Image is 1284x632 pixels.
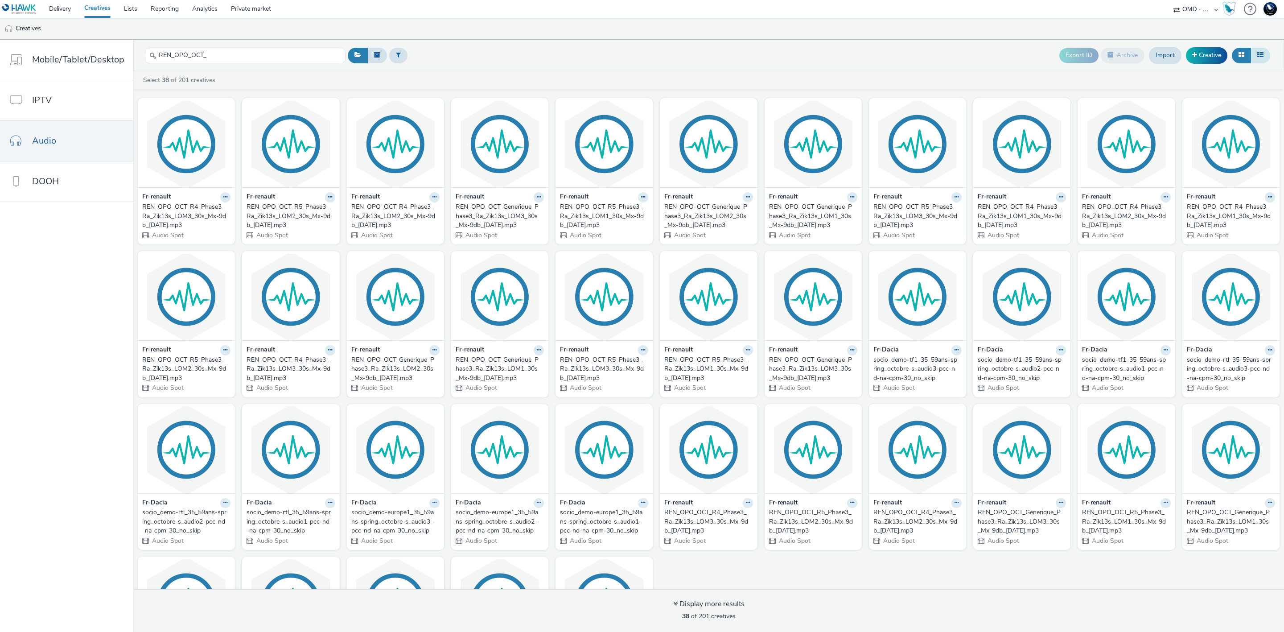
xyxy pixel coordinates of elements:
[456,498,481,508] strong: Fr-Dacia
[1222,2,1236,16] img: Hawk Academy
[664,345,693,355] strong: Fr-renault
[349,406,442,493] img: socio_demo-europe1_35_59ans-spring_octobre-s_audio3-pcc-nd-na-cpm-30_no_skip visual
[560,345,588,355] strong: Fr-renault
[456,202,544,230] a: REN_OPO_OCT_Generique_Phase3_Ra_Zik13s_LOM3_30s_Mx-9db_[DATE].mp3
[351,202,436,230] div: REN_OPO_OCT_R4_Phase3_Ra_Zik13s_LOM2_30s_Mx-9db_[DATE].mp3
[769,345,798,355] strong: Fr-renault
[778,231,811,240] span: Audio Spot
[569,537,601,545] span: Audio Spot
[1187,508,1272,535] div: REN_OPO_OCT_Generique_Phase3_Ra_Zik13s_LOM1_30s_Mx-9db_[DATE].mp3
[162,76,169,84] strong: 38
[1091,231,1123,240] span: Audio Spot
[560,202,645,230] div: REN_OPO_OCT_R5_Phase3_Ra_Zik13s_LOM1_30s_Mx-9db_[DATE].mp3
[871,100,964,187] img: REN_OPO_OCT_R5_Phase3_Ra_Zik13s_LOM3_30s_Mx-9db_2025-10-01.mp3 visual
[569,384,601,392] span: Audio Spot
[1187,355,1275,383] a: socio_demo-rtl_35_59ans-spring_octobre-s_audio3-pcc-nd-na-cpm-30_no_skip
[662,253,755,340] img: REN_OPO_OCT_R5_Phase3_Ra_Zik13s_LOM1_30s_Mx-9db_2025-09-18.mp3 visual
[1082,355,1170,383] a: socio_demo-tf1_35_59ans-spring_octobre-s_audio1-pcc-nd-na-cpm-30_no_skip
[664,508,753,535] a: REN_OPO_OCT_R4_Phase3_Ra_Zik13s_LOM3_30s_Mx-9db_[DATE].mp3
[767,253,860,340] img: REN_OPO_OCT_Generique_Phase3_Ra_Zik13s_LOM3_30s_Mx-9db_2025-09-18.mp3 visual
[1186,47,1227,63] a: Creative
[560,192,588,202] strong: Fr-renault
[247,498,272,508] strong: Fr-Dacia
[32,175,59,188] span: DOOH
[873,202,958,230] div: REN_OPO_OCT_R5_Phase3_Ra_Zik13s_LOM3_30s_Mx-9db_[DATE].mp3
[1091,537,1123,545] span: Audio Spot
[351,192,380,202] strong: Fr-renault
[453,253,546,340] img: REN_OPO_OCT_Generique_Phase3_Ra_Zik13s_LOM1_30s_Mx-9db_2025-09-18.mp3 visual
[255,231,288,240] span: Audio Spot
[1222,2,1239,16] a: Hawk Academy
[1187,192,1215,202] strong: Fr-renault
[255,384,288,392] span: Audio Spot
[560,355,648,383] a: REN_OPO_OCT_R5_Phase3_Ra_Zik13s_LOM3_30s_Mx-9db_[DATE].mp3
[1185,253,1277,340] img: socio_demo-rtl_35_59ans-spring_octobre-s_audio3-pcc-nd-na-cpm-30_no_skip visual
[142,508,230,535] a: socio_demo-rtl_35_59ans-spring_octobre-s_audio2-pcc-nd-na-cpm-30_no_skip
[873,355,962,383] a: socio_demo-tf1_35_59ans-spring_octobre-s_audio3-pcc-nd-na-cpm-30_no_skip
[32,53,124,66] span: Mobile/Tablet/Desktop
[673,599,745,609] div: Display more results
[560,355,645,383] div: REN_OPO_OCT_R5_Phase3_Ra_Zik13s_LOM3_30s_Mx-9db_[DATE].mp3
[1187,345,1212,355] strong: Fr-Dacia
[1082,355,1167,383] div: socio_demo-tf1_35_59ans-spring_octobre-s_audio1-pcc-nd-na-cpm-30_no_skip
[247,355,335,383] a: REN_OPO_OCT_R4_Phase3_Ra_Zik13s_LOM3_30s_Mx-9db_[DATE].mp3
[142,345,171,355] strong: Fr-renault
[360,231,393,240] span: Audio Spot
[351,355,436,383] div: REN_OPO_OCT_Generique_Phase3_Ra_Zik13s_LOM2_30s_Mx-9db_[DATE].mp3
[882,537,915,545] span: Audio Spot
[151,384,184,392] span: Audio Spot
[32,94,52,107] span: IPTV
[247,192,275,202] strong: Fr-renault
[1263,2,1277,16] img: Support Hawk
[978,508,1062,535] div: REN_OPO_OCT_Generique_Phase3_Ra_Zik13s_LOM3_30s_Mx-9db_[DATE].mp3
[987,231,1019,240] span: Audio Spot
[769,202,857,230] a: REN_OPO_OCT_Generique_Phase3_Ra_Zik13s_LOM1_30s_Mx-9db_[DATE].mp3
[769,355,854,383] div: REN_OPO_OCT_Generique_Phase3_Ra_Zik13s_LOM3_30s_Mx-9db_[DATE].mp3
[349,253,442,340] img: REN_OPO_OCT_Generique_Phase3_Ra_Zik13s_LOM2_30s_Mx-9db_2025-09-18.mp3 visual
[560,508,645,535] div: socio_demo-europe1_35_59ans-spring_octobre-s_audio1-pcc-nd-na-cpm-30_no_skip
[673,384,706,392] span: Audio Spot
[32,134,56,147] span: Audio
[871,406,964,493] img: REN_OPO_OCT_R4_Phase3_Ra_Zik13s_LOM2_30s_Mx-9db_2025-10-01.mp3 visual
[151,231,184,240] span: Audio Spot
[456,202,540,230] div: REN_OPO_OCT_Generique_Phase3_Ra_Zik13s_LOM3_30s_Mx-9db_[DATE].mp3
[351,498,377,508] strong: Fr-Dacia
[1082,508,1170,535] a: REN_OPO_OCT_R5_Phase3_Ra_Zik13s_LOM1_30s_Mx-9db_[DATE].mp3
[1091,384,1123,392] span: Audio Spot
[664,355,749,383] div: REN_OPO_OCT_R5_Phase3_Ra_Zik13s_LOM1_30s_Mx-9db_[DATE].mp3
[975,253,1068,340] img: socio_demo-tf1_35_59ans-spring_octobre-s_audio2-pcc-nd-na-cpm-30_no_skip visual
[1232,48,1251,63] button: Grid
[142,508,227,535] div: socio_demo-rtl_35_59ans-spring_octobre-s_audio2-pcc-nd-na-cpm-30_no_skip
[664,192,693,202] strong: Fr-renault
[140,253,233,340] img: REN_OPO_OCT_R5_Phase3_Ra_Zik13s_LOM2_30s_Mx-9db_2025-09-18.mp3 visual
[1080,100,1173,187] img: REN_OPO_OCT_R4_Phase3_Ra_Zik13s_LOM2_30s_Mx-9db_2025-09-18.mp3 visual
[140,100,233,187] img: REN_OPO_OCT_R4_Phase3_Ra_Zik13s_LOM3_30s_Mx-9db_2025-10-01.mp3 visual
[142,355,227,383] div: REN_OPO_OCT_R5_Phase3_Ra_Zik13s_LOM2_30s_Mx-9db_[DATE].mp3
[1059,48,1099,62] button: Export ID
[456,508,540,535] div: socio_demo-europe1_35_59ans-spring_octobre-s_audio2-pcc-nd-na-cpm-30_no_skip
[456,192,484,202] strong: Fr-renault
[351,202,440,230] a: REN_OPO_OCT_R4_Phase3_Ra_Zik13s_LOM2_30s_Mx-9db_[DATE].mp3
[560,508,648,535] a: socio_demo-europe1_35_59ans-spring_octobre-s_audio1-pcc-nd-na-cpm-30_no_skip
[978,345,1003,355] strong: Fr-Dacia
[558,406,650,493] img: socio_demo-europe1_35_59ans-spring_octobre-s_audio1-pcc-nd-na-cpm-30_no_skip visual
[664,202,749,230] div: REN_OPO_OCT_Generique_Phase3_Ra_Zik13s_LOM2_30s_Mx-9db_[DATE].mp3
[769,192,798,202] strong: Fr-renault
[978,202,1062,230] div: REN_OPO_OCT_R4_Phase3_Ra_Zik13s_LOM1_30s_Mx-9db_[DATE].mp3
[1185,100,1277,187] img: REN_OPO_OCT_R4_Phase3_Ra_Zik13s_LOM1_30s_Mx-9db_2025-09-18.mp3 visual
[142,76,219,84] a: Select of 201 creatives
[978,508,1066,535] a: REN_OPO_OCT_Generique_Phase3_Ra_Zik13s_LOM3_30s_Mx-9db_[DATE].mp3
[351,345,380,355] strong: Fr-renault
[145,48,346,63] input: Search...
[465,537,497,545] span: Audio Spot
[247,508,331,535] div: socio_demo-rtl_35_59ans-spring_octobre-s_audio1-pcc-nd-na-cpm-30_no_skip
[1187,508,1275,535] a: REN_OPO_OCT_Generique_Phase3_Ra_Zik13s_LOM1_30s_Mx-9db_[DATE].mp3
[873,498,902,508] strong: Fr-renault
[569,231,601,240] span: Audio Spot
[247,202,335,230] a: REN_OPO_OCT_R5_Phase3_Ra_Zik13s_LOM2_30s_Mx-9db_[DATE].mp3
[560,202,648,230] a: REN_OPO_OCT_R5_Phase3_Ra_Zik13s_LOM1_30s_Mx-9db_[DATE].mp3
[1149,47,1181,64] a: Import
[351,355,440,383] a: REN_OPO_OCT_Generique_Phase3_Ra_Zik13s_LOM2_30s_Mx-9db_[DATE].mp3
[1082,508,1167,535] div: REN_OPO_OCT_R5_Phase3_Ra_Zik13s_LOM1_30s_Mx-9db_[DATE].mp3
